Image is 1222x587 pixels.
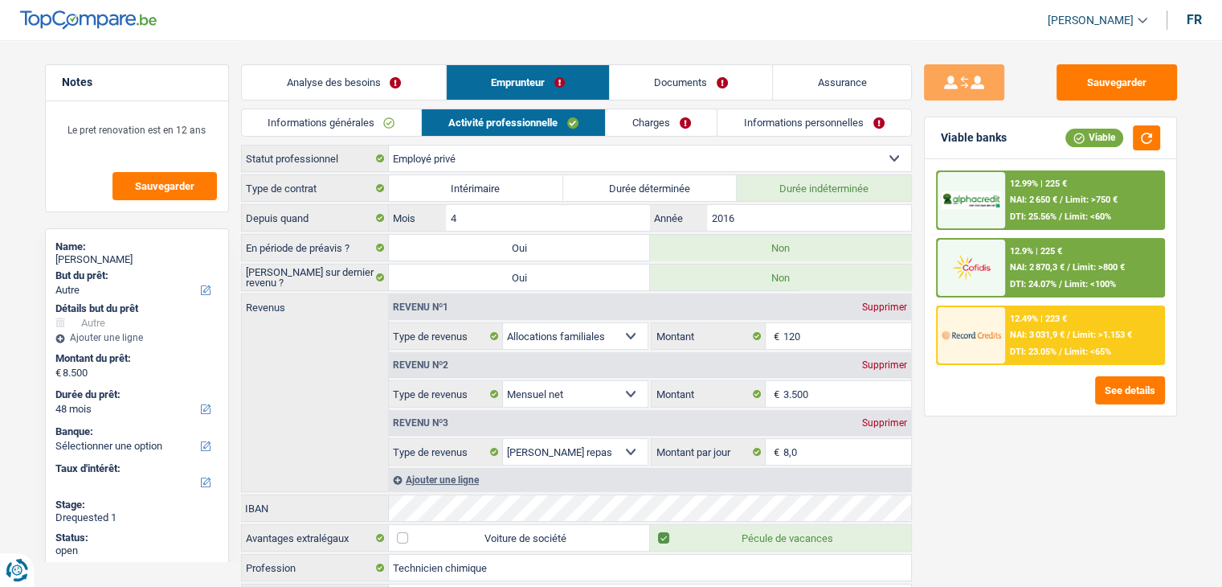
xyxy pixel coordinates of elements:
div: 12.99% | 225 € [1010,179,1067,189]
label: Voiture de société [389,525,650,551]
span: Limit: >1.153 € [1073,330,1132,340]
span: NAI: 2 870,3 € [1010,262,1065,273]
div: open [55,544,219,557]
a: Charges [606,109,717,136]
img: Record Credits [942,320,1001,350]
span: / [1059,279,1062,289]
label: IBAN [241,495,388,521]
a: Analyse des besoins [242,65,446,100]
div: Détails but du prêt [55,302,219,315]
label: Mois [389,205,446,231]
label: Profession [242,555,389,581]
span: € [766,381,783,407]
img: TopCompare Logo [20,10,157,30]
label: Type de revenus [389,381,503,407]
label: Oui [389,265,650,290]
span: NAI: 2 650 € [1010,195,1057,205]
div: Supprimer [858,360,911,370]
span: / [1059,347,1062,357]
div: Ajouter une ligne [389,468,911,491]
label: Montant [652,381,766,407]
span: [PERSON_NAME] [1048,14,1134,27]
button: See details [1095,376,1165,404]
label: Revenus [242,294,388,313]
label: Statut professionnel [242,146,389,171]
label: Type de contrat [242,175,389,201]
span: Limit: >800 € [1073,262,1125,273]
label: Type de revenus [389,323,503,349]
div: Supprimer [858,418,911,428]
label: Durée déterminée [563,175,738,201]
a: Activité professionnelle [422,109,605,136]
label: Durée indéterminée [737,175,911,201]
label: En période de préavis ? [242,235,389,261]
div: 12.9% | 225 € [1010,246,1062,257]
div: Viable [1065,129,1123,146]
label: But du prêt: [55,269,215,282]
span: Limit: <100% [1065,279,1116,289]
a: Informations personnelles [717,109,911,136]
label: Année [650,205,707,231]
a: Documents [610,65,773,100]
span: € [766,323,783,349]
div: Revenu nº2 [389,360,452,370]
span: Limit: >750 € [1065,195,1118,205]
span: / [1067,262,1070,273]
span: / [1067,330,1070,340]
label: Taux d'intérêt: [55,462,215,475]
span: NAI: 3 031,9 € [1010,330,1065,340]
div: Ajouter une ligne [55,332,219,343]
div: Revenu nº3 [389,418,452,428]
span: Limit: <65% [1065,347,1111,357]
a: Assurance [773,65,911,100]
span: Sauvegarder [135,181,194,191]
span: DTI: 25.56% [1010,211,1056,222]
div: Drequested 1 [55,511,219,524]
div: Name: [55,240,219,253]
img: AlphaCredit [942,191,1001,210]
label: Durée du prêt: [55,388,215,401]
div: fr [1187,12,1202,27]
label: Non [650,265,911,290]
div: Status: [55,532,219,544]
button: Sauvegarder [1056,64,1177,101]
div: Supprimer [858,302,911,312]
button: Sauvegarder [112,172,217,200]
span: / [1059,211,1062,222]
label: Non [650,235,911,261]
div: Stage: [55,499,219,511]
label: Oui [389,235,650,261]
input: AAAA [707,205,910,231]
label: Depuis quand [242,205,389,231]
label: [PERSON_NAME] sur dernier revenu ? [242,265,389,290]
span: DTI: 23.05% [1010,347,1056,357]
label: Montant [652,323,766,349]
label: Montant du prêt: [55,352,215,365]
a: [PERSON_NAME] [1035,7,1147,34]
img: Cofidis [942,252,1001,282]
span: € [766,439,783,465]
label: Intérimaire [389,175,563,201]
label: Banque: [55,425,215,438]
label: Avantages extralégaux [242,525,389,551]
input: MM [446,205,649,231]
span: / [1060,195,1063,205]
span: Limit: <60% [1065,211,1111,222]
a: Informations générales [242,109,422,136]
span: DTI: 24.07% [1010,279,1056,289]
label: Pécule de vacances [650,525,911,551]
label: Type de revenus [389,439,503,465]
div: Revenu nº1 [389,302,452,312]
div: Viable banks [941,131,1007,145]
h5: Notes [62,76,212,89]
div: [PERSON_NAME] [55,253,219,266]
span: € [55,367,61,380]
label: Montant par jour [652,439,766,465]
a: Emprunteur [446,65,609,100]
div: 12.49% | 223 € [1010,314,1067,324]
